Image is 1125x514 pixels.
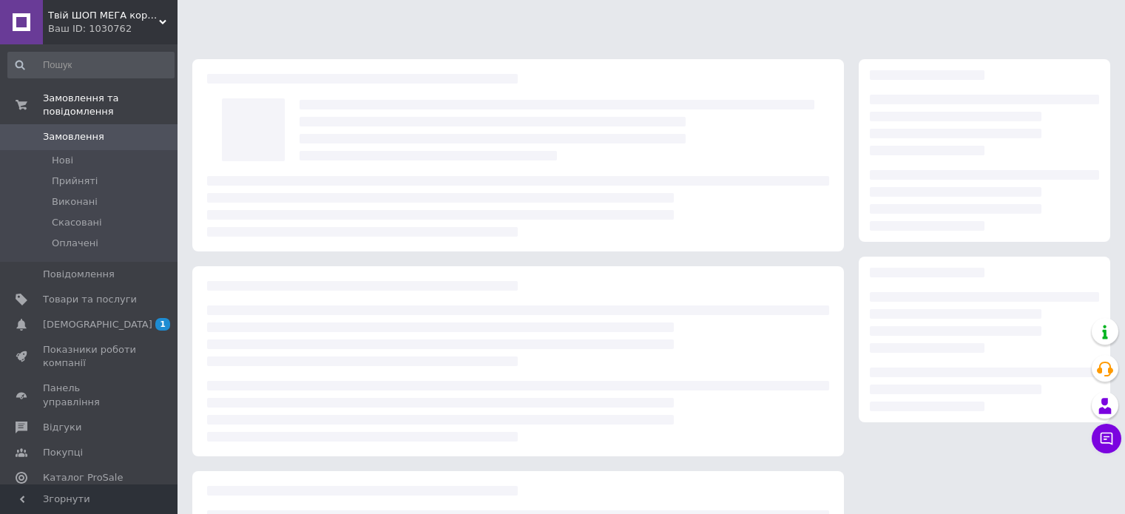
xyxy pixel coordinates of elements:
[52,195,98,209] span: Виконані
[43,293,137,306] span: Товари та послуги
[52,216,102,229] span: Скасовані
[43,318,152,331] span: [DEMOGRAPHIC_DATA]
[43,446,83,459] span: Покупці
[52,237,98,250] span: Оплачені
[52,175,98,188] span: Прийняті
[43,382,137,408] span: Панель управління
[43,268,115,281] span: Повідомлення
[48,9,159,22] span: Твій ШОП МЕГА корисних речей "Механік"
[1092,424,1121,453] button: Чат з покупцем
[43,92,178,118] span: Замовлення та повідомлення
[43,471,123,484] span: Каталог ProSale
[43,343,137,370] span: Показники роботи компанії
[43,130,104,143] span: Замовлення
[52,154,73,167] span: Нові
[43,421,81,434] span: Відгуки
[7,52,175,78] input: Пошук
[48,22,178,35] div: Ваш ID: 1030762
[155,318,170,331] span: 1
